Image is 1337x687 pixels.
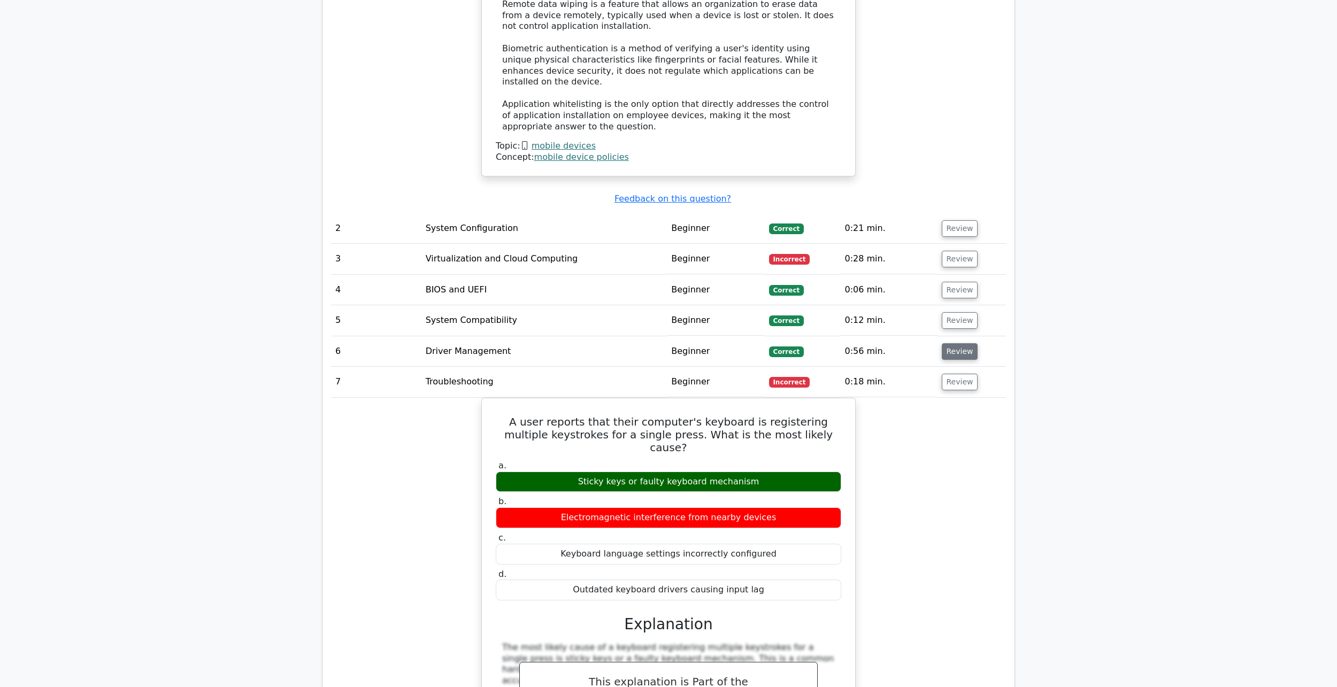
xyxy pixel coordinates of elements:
[769,346,804,357] span: Correct
[534,152,629,162] a: mobile device policies
[841,213,938,244] td: 0:21 min.
[667,367,764,397] td: Beginner
[841,367,938,397] td: 0:18 min.
[769,377,810,388] span: Incorrect
[769,254,810,265] span: Incorrect
[421,213,667,244] td: System Configuration
[942,312,978,329] button: Review
[496,544,841,565] div: Keyboard language settings incorrectly configured
[502,615,835,634] h3: Explanation
[942,343,978,360] button: Review
[331,213,421,244] td: 2
[667,305,764,336] td: Beginner
[331,305,421,336] td: 5
[421,367,667,397] td: Troubleshooting
[942,251,978,267] button: Review
[498,569,506,579] span: d.
[421,244,667,274] td: Virtualization and Cloud Computing
[614,194,731,204] a: Feedback on this question?
[841,244,938,274] td: 0:28 min.
[495,415,842,454] h5: A user reports that their computer's keyboard is registering multiple keystrokes for a single pre...
[942,374,978,390] button: Review
[769,223,804,234] span: Correct
[841,275,938,305] td: 0:06 min.
[498,496,506,506] span: b.
[496,507,841,528] div: Electromagnetic interference from nearby devices
[331,275,421,305] td: 4
[498,460,506,470] span: a.
[421,275,667,305] td: BIOS and UEFI
[841,305,938,336] td: 0:12 min.
[421,305,667,336] td: System Compatibility
[331,244,421,274] td: 3
[421,336,667,367] td: Driver Management
[942,282,978,298] button: Review
[667,244,764,274] td: Beginner
[841,336,938,367] td: 0:56 min.
[496,580,841,600] div: Outdated keyboard drivers causing input lag
[667,275,764,305] td: Beginner
[496,141,841,152] div: Topic:
[667,213,764,244] td: Beginner
[496,472,841,492] div: Sticky keys or faulty keyboard mechanism
[498,532,506,543] span: c.
[769,315,804,326] span: Correct
[331,367,421,397] td: 7
[331,336,421,367] td: 6
[667,336,764,367] td: Beginner
[942,220,978,237] button: Review
[532,141,596,151] a: mobile devices
[769,285,804,296] span: Correct
[496,152,841,163] div: Concept:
